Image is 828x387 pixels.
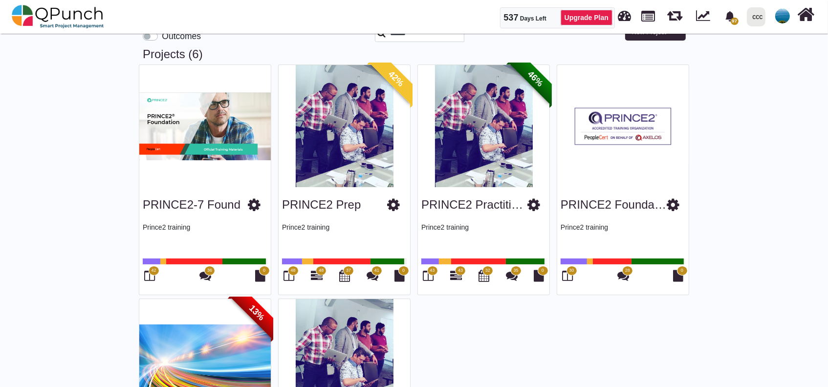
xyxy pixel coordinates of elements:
span: 42% [369,52,423,106]
span: 46% [508,52,563,106]
span: 43 [458,267,463,274]
div: Dynamic Report [691,0,719,33]
span: 0 [681,267,683,274]
span: Sprints [667,5,682,21]
a: avatar [769,0,796,32]
p: Prince2 training [282,222,407,252]
a: 43 [450,274,462,281]
i: Document Library [395,270,405,281]
span: 48 [319,267,324,274]
span: 13% [230,286,284,340]
a: PRINCE2-7 Found [143,198,240,211]
span: Aamir D [775,9,790,23]
span: 30 [569,267,574,274]
i: Punch Discussions [367,270,378,281]
a: PRINCE2 Prep [282,198,361,211]
h3: PRINCE2 Practitioner [421,198,528,212]
i: Board [563,270,573,281]
span: 35 [514,267,519,274]
span: 97 [731,18,739,25]
span: Projects [642,6,655,21]
span: 537 [504,13,519,22]
i: Home [798,5,815,24]
i: Calendar [339,270,350,281]
i: Document Library [534,270,545,281]
span: Days Left [520,15,546,22]
p: Prince2 training [143,222,267,252]
span: 43 [430,267,435,274]
label: Outcomes [162,30,201,43]
i: Punch Discussions [617,270,629,281]
span: 0 [263,267,265,274]
i: Punch Discussions [506,270,518,281]
svg: bell fill [725,11,735,21]
i: Punch Discussions [199,270,211,281]
div: ccc [753,8,763,25]
h3: Projects (6) [143,47,685,62]
span: Dashboard [618,6,632,21]
span: 42 [151,267,156,274]
span: 41 [374,267,379,274]
a: 48 [311,274,323,281]
div: Notification [721,7,739,25]
span: 36 [207,267,212,274]
a: PRINCE2 Foundation [561,198,674,211]
span: 28 [625,267,630,274]
i: Calendar [479,270,489,281]
a: ccc [742,0,769,33]
i: Board [423,270,434,281]
p: Prince2 training [421,222,546,252]
img: avatar [775,9,790,23]
i: Document Library [256,270,266,281]
span: 32 [485,267,490,274]
h3: PRINCE2-7 Found [143,198,240,212]
div: Board [139,254,162,266]
i: Gantt [311,270,323,281]
span: 48 [290,267,295,274]
i: Gantt [450,270,462,281]
i: Board [284,270,295,281]
img: qpunch-sp.fa6292f.png [12,2,104,31]
span: 0 [542,267,544,274]
a: PRINCE2 Practitioner [421,198,535,211]
i: Document Library [674,270,684,281]
a: Upgrade Plan [561,10,612,25]
h3: PRINCE2 Foundation [561,198,667,212]
span: 0 [402,267,405,274]
span: 37 [346,267,351,274]
p: Prince2 training [561,222,685,252]
a: bell fill97 [719,0,743,31]
h3: PRINCE2 Prep [282,198,361,212]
